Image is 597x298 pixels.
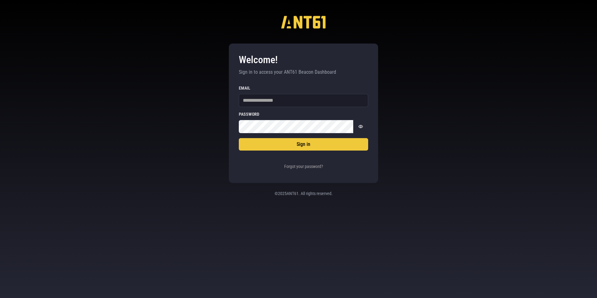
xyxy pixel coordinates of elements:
h3: Welcome! [239,54,368,66]
p: © 2025 ANT61. All rights reserved. [236,190,371,197]
p: Sign in to access your ANT61 Beacon Dashboard [239,68,368,76]
button: Show password [353,120,368,133]
label: Password [239,112,368,116]
button: Sign in [239,138,368,151]
label: Email [239,86,368,90]
button: Forgot your password? [283,161,325,173]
